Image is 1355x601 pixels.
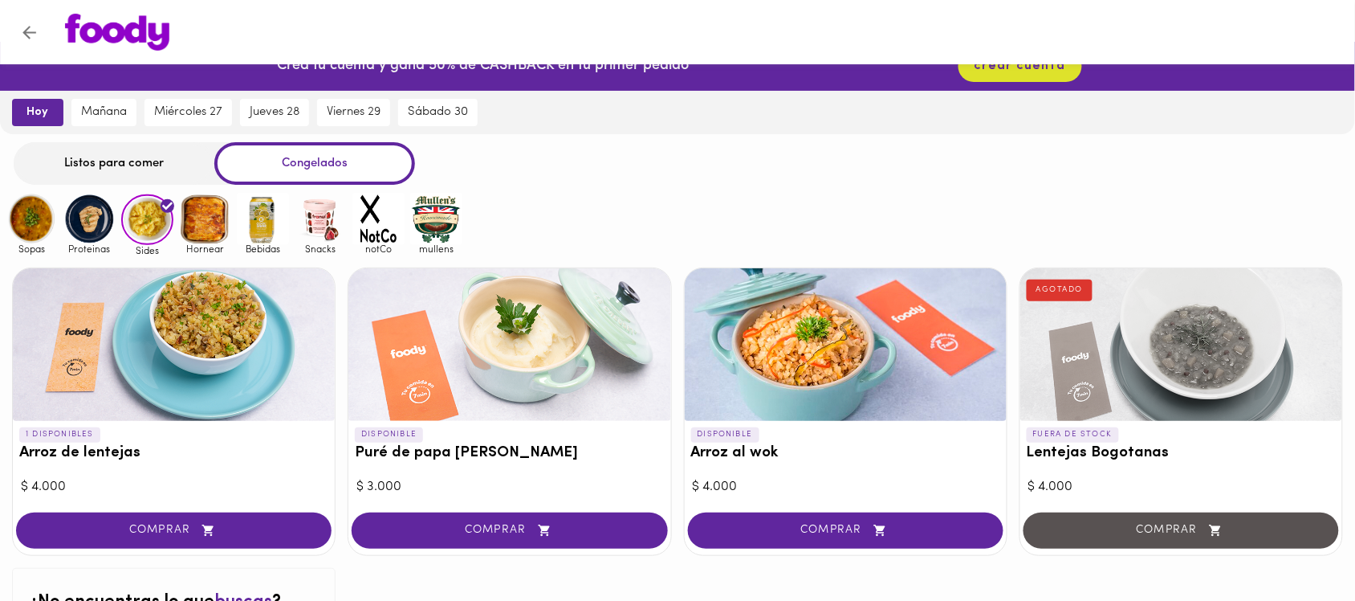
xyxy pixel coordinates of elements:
span: miércoles 27 [154,105,222,120]
span: Bebidas [237,243,289,254]
span: mullens [410,243,462,254]
div: Listos para comer [14,142,214,185]
button: sábado 30 [398,99,478,126]
img: Hornear [179,193,231,245]
button: viernes 29 [317,99,390,126]
h3: Puré de papa [PERSON_NAME] [355,445,664,462]
div: Arroz al wok [685,268,1007,421]
button: COMPRAR [16,513,332,549]
p: 1 DISPONIBLES [19,427,100,442]
button: jueves 28 [240,99,309,126]
h3: Lentejas Bogotanas [1027,445,1336,462]
iframe: Messagebird Livechat Widget [1262,508,1339,585]
h3: Arroz de lentejas [19,445,328,462]
span: COMPRAR [372,524,647,538]
button: Volver [10,13,49,52]
button: mañana [71,99,136,126]
div: Lentejas Bogotanas [1020,268,1342,421]
button: COMPRAR [688,513,1003,549]
span: jueves 28 [250,105,299,120]
span: Sopas [6,243,58,254]
span: viernes 29 [327,105,380,120]
span: Sides [121,245,173,256]
span: hoy [23,105,52,120]
div: $ 4.000 [21,478,327,497]
span: mañana [81,105,127,120]
div: AGOTADO [1027,280,1093,300]
span: Hornear [179,243,231,254]
div: Congelados [214,142,415,185]
button: crear cuenta [958,51,1082,82]
span: notCo [352,243,405,254]
p: Crea tu cuenta y gana 50% de CASHBACK en tu primer pedido [277,56,689,77]
span: crear cuenta [975,59,1066,74]
div: $ 4.000 [1028,478,1334,497]
button: COMPRAR [352,513,667,549]
div: $ 3.000 [356,478,662,497]
div: $ 4.000 [693,478,999,497]
p: DISPONIBLE [691,427,759,442]
img: Proteinas [63,193,116,245]
span: COMPRAR [708,524,983,538]
img: mullens [410,193,462,245]
p: DISPONIBLE [355,427,423,442]
span: COMPRAR [36,524,311,538]
div: Puré de papa blanca [348,268,670,421]
button: miércoles 27 [144,99,232,126]
img: Sopas [6,193,58,245]
div: Arroz de lentejas [13,268,335,421]
span: Proteinas [63,243,116,254]
img: notCo [352,193,405,245]
button: hoy [12,99,63,126]
span: sábado 30 [408,105,468,120]
p: FUERA DE STOCK [1027,427,1119,442]
h3: Arroz al wok [691,445,1000,462]
img: Bebidas [237,193,289,245]
img: Snacks [295,193,347,245]
span: Snacks [295,243,347,254]
img: logo.png [65,14,169,51]
img: Sides [121,194,173,246]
